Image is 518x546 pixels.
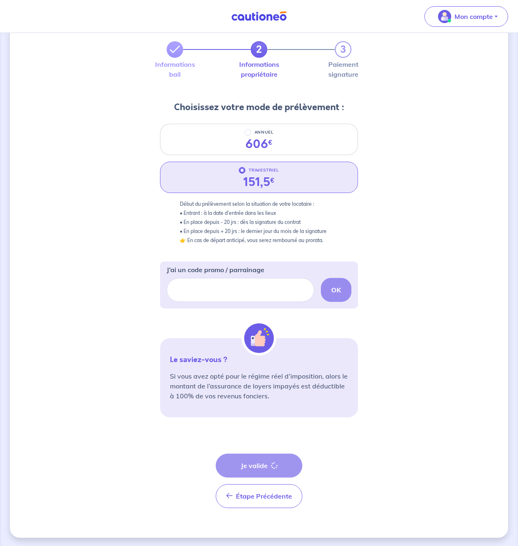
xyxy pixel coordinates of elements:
[180,200,338,245] p: Début du prélèvement selon la situation de votre locataire : • Entrant : à la date d’entrée dans ...
[268,138,273,147] sup: €
[254,127,274,137] p: ANNUEL
[245,137,273,151] div: 606
[270,176,275,185] sup: €
[244,323,274,353] img: illu_alert_hand.svg
[335,61,351,78] label: Paiement signature
[167,61,183,78] label: Informations bail
[249,165,279,175] p: TRIMESTRIEL
[454,12,493,21] p: Mon compte
[174,101,344,114] h3: Choisissez votre mode de prélèvement :
[251,61,267,78] label: Informations propriétaire
[216,484,302,508] button: Étape Précédente
[236,492,292,500] span: Étape Précédente
[251,41,267,58] a: 2
[170,371,348,401] p: Si vous avez opté pour le régime réel d’imposition, alors le montant de l’assurance de loyers imp...
[228,11,290,21] img: Cautioneo
[424,6,508,27] button: illu_account_valid_menu.svgMon compte
[438,10,451,23] img: illu_account_valid_menu.svg
[167,265,264,275] p: J’ai un code promo / parrainage
[170,355,348,365] p: Le saviez-vous ?
[243,175,275,189] div: 151,5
